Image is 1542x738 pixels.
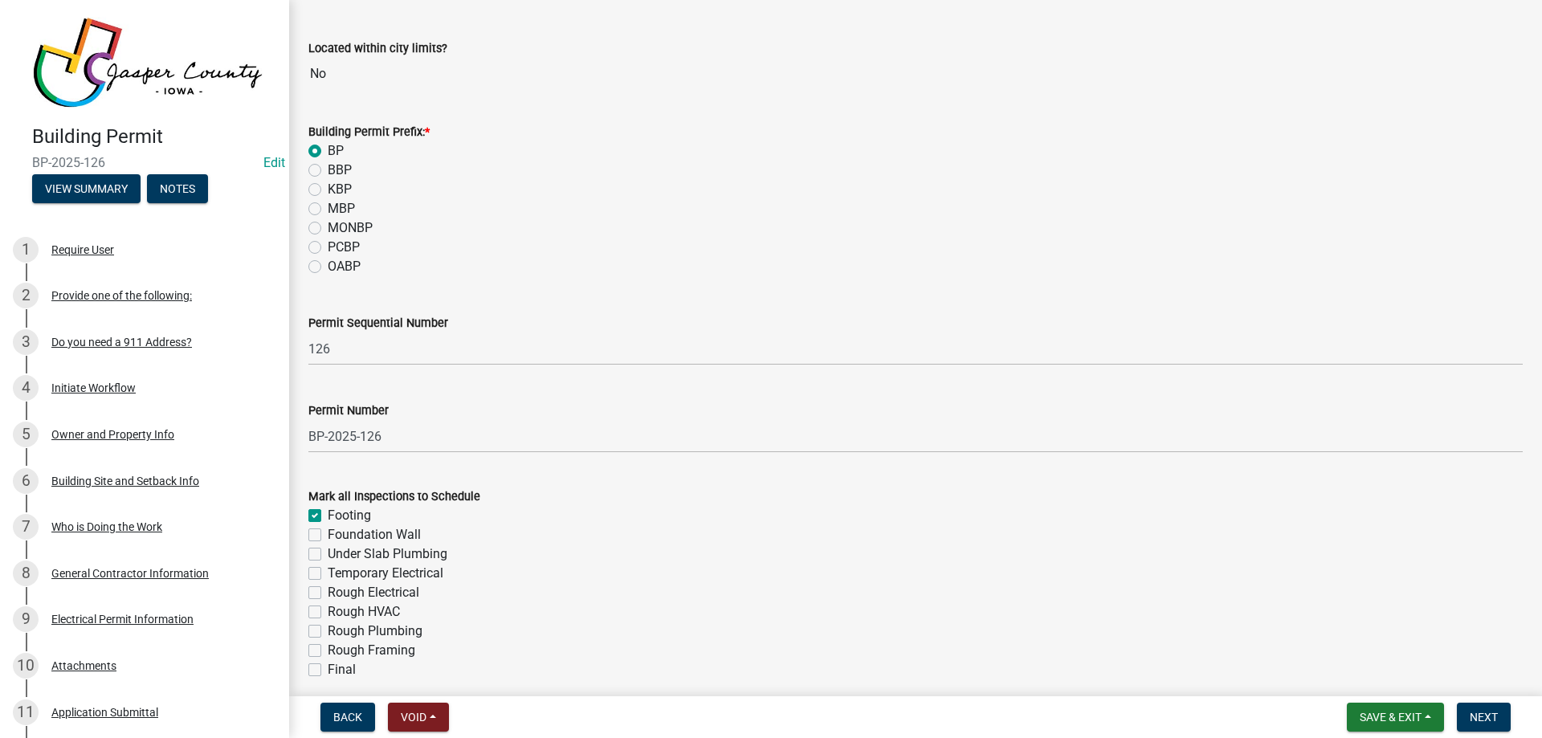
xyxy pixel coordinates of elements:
label: Final [328,660,356,679]
div: 10 [13,653,39,679]
label: Rough Electrical [328,583,419,602]
label: BP [328,141,344,161]
label: Rough Framing [328,641,415,660]
div: 4 [13,375,39,401]
label: Under Slab Plumbing [328,544,447,564]
label: Rough HVAC [328,602,400,622]
div: 7 [13,514,39,540]
label: KBP [328,180,352,199]
div: Electrical Permit Information [51,614,194,625]
button: Next [1457,703,1511,732]
button: View Summary [32,174,141,203]
button: Back [320,703,375,732]
label: Building Permit Prefix: [308,127,430,138]
div: General Contractor Information [51,568,209,579]
div: 2 [13,283,39,308]
div: Do you need a 911 Address? [51,336,192,348]
label: Foundation Wall [328,525,421,544]
div: 5 [13,422,39,447]
div: 1 [13,237,39,263]
button: Notes [147,174,208,203]
h4: Building Permit [32,125,276,149]
span: Next [1470,711,1498,724]
label: Rough Plumbing [328,622,422,641]
label: Permit Number [308,406,389,417]
div: Application Submittal [51,707,158,718]
span: Void [401,711,426,724]
label: OABP [328,257,361,276]
div: Building Site and Setback Info [51,475,199,487]
label: MBP [328,199,355,218]
button: Save & Exit [1347,703,1444,732]
div: Who is Doing the Work [51,521,162,532]
label: Temporary Electrical [328,564,443,583]
img: Jasper County, Iowa [32,17,263,108]
div: 9 [13,606,39,632]
button: Void [388,703,449,732]
div: Owner and Property Info [51,429,174,440]
a: Edit [263,155,285,170]
div: Require User [51,244,114,255]
div: Provide one of the following: [51,290,192,301]
wm-modal-confirm: Notes [147,183,208,196]
wm-modal-confirm: Edit Application Number [263,155,285,170]
label: BBP [328,161,352,180]
label: Footing [328,506,371,525]
label: PCBP [328,238,360,257]
label: Located within city limits? [308,43,447,55]
span: Back [333,711,362,724]
div: Initiate Workflow [51,382,136,393]
div: 6 [13,468,39,494]
label: Mark all Inspections to Schedule [308,491,480,503]
div: 11 [13,699,39,725]
label: MONBP [328,218,373,238]
span: BP-2025-126 [32,155,257,170]
span: Save & Exit [1360,711,1422,724]
div: Attachments [51,660,116,671]
div: 3 [13,329,39,355]
label: Permit Sequential Number [308,318,448,329]
wm-modal-confirm: Summary [32,183,141,196]
div: 8 [13,561,39,586]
